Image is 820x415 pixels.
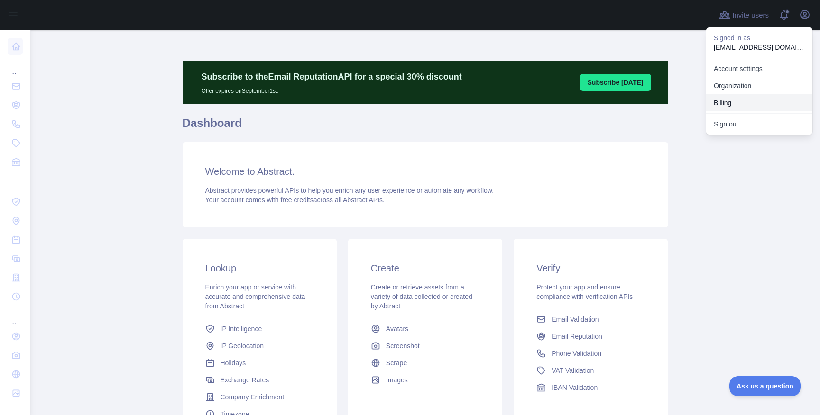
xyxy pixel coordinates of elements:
span: Exchange Rates [221,375,269,385]
a: IBAN Validation [533,379,649,396]
button: Sign out [706,116,812,133]
span: free credits [281,196,313,204]
div: ... [8,172,23,191]
a: IP Intelligence [202,320,318,337]
span: Enrich your app or service with accurate and comprehensive data from Abstract [205,283,305,310]
h3: Lookup [205,262,314,275]
span: IBAN Validation [552,383,598,392]
h1: Dashboard [183,116,668,138]
span: Your account comes with across all Abstract APIs. [205,196,385,204]
span: Abstract provides powerful APIs to help you enrich any user experience or automate any workflow. [205,187,494,194]
span: Phone Validation [552,349,601,358]
a: Scrape [367,354,483,371]
span: IP Geolocation [221,341,264,351]
span: Email Validation [552,315,599,324]
h3: Create [371,262,479,275]
span: Invite users [732,10,769,21]
h3: Verify [536,262,645,275]
p: [EMAIL_ADDRESS][DOMAIN_NAME] [714,43,805,52]
button: Invite users [717,8,771,23]
span: Screenshot [386,341,420,351]
a: VAT Validation [533,362,649,379]
a: Company Enrichment [202,388,318,406]
p: Offer expires on September 1st. [202,83,462,95]
span: Protect your app and ensure compliance with verification APIs [536,283,633,300]
span: Avatars [386,324,408,334]
a: Email Reputation [533,328,649,345]
p: Subscribe to the Email Reputation API for a special 30 % discount [202,70,462,83]
span: Email Reputation [552,332,602,341]
a: Phone Validation [533,345,649,362]
span: Holidays [221,358,246,368]
button: Subscribe [DATE] [580,74,651,91]
span: Scrape [386,358,407,368]
a: Exchange Rates [202,371,318,388]
div: ... [8,57,23,76]
a: Holidays [202,354,318,371]
a: Email Validation [533,311,649,328]
span: IP Intelligence [221,324,262,334]
span: Create or retrieve assets from a variety of data collected or created by Abtract [371,283,472,310]
h3: Welcome to Abstract. [205,165,645,178]
span: Company Enrichment [221,392,285,402]
a: Images [367,371,483,388]
iframe: Toggle Customer Support [729,376,801,396]
a: Screenshot [367,337,483,354]
div: ... [8,307,23,326]
a: Organization [706,77,812,94]
p: Signed in as [714,33,805,43]
span: Images [386,375,408,385]
a: Avatars [367,320,483,337]
button: Billing [706,94,812,111]
a: IP Geolocation [202,337,318,354]
a: Account settings [706,60,812,77]
span: VAT Validation [552,366,594,375]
